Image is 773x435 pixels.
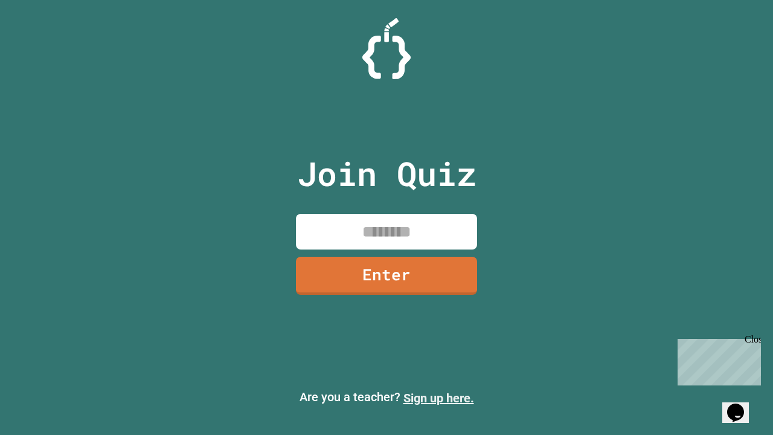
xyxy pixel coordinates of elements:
img: Logo.svg [362,18,411,79]
a: Sign up here. [403,391,474,405]
p: Are you a teacher? [10,388,763,407]
iframe: chat widget [722,387,761,423]
iframe: chat widget [673,334,761,385]
a: Enter [296,257,477,295]
div: Chat with us now!Close [5,5,83,77]
p: Join Quiz [297,149,476,199]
